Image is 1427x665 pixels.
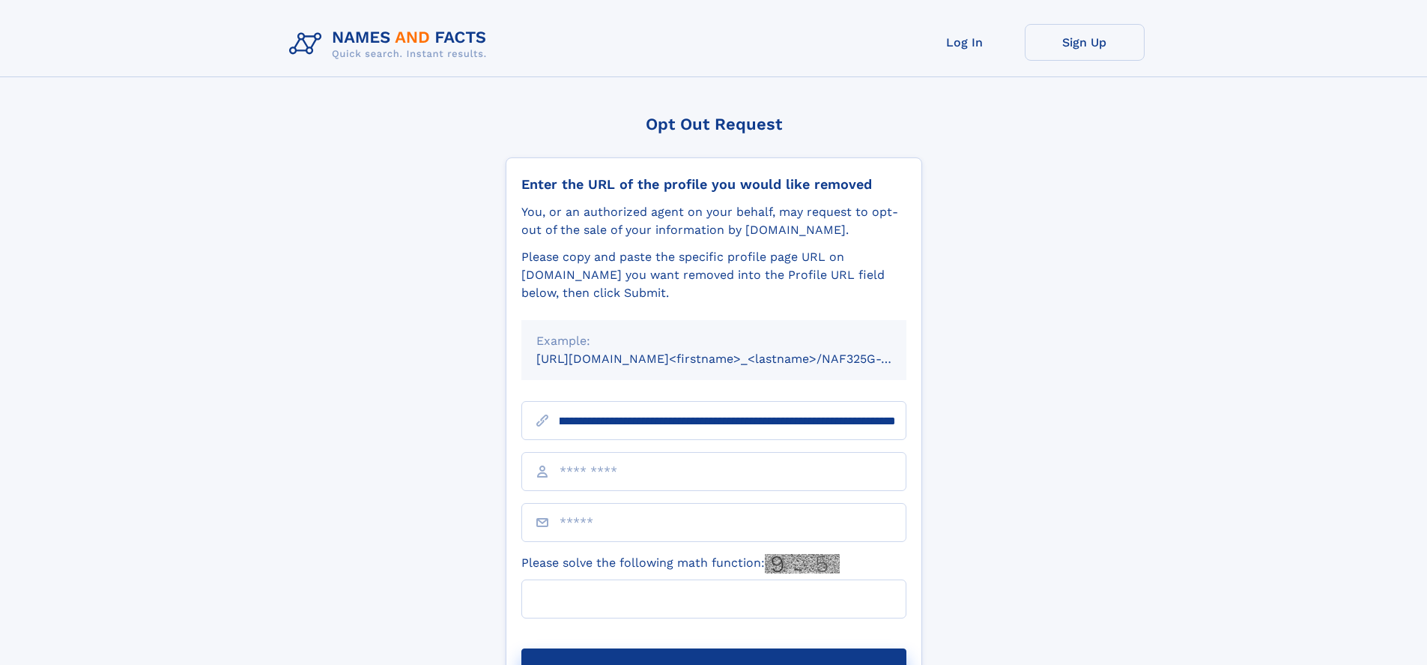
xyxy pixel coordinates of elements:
[521,554,840,574] label: Please solve the following math function:
[521,248,906,302] div: Please copy and paste the specific profile page URL on [DOMAIN_NAME] you want removed into the Pr...
[905,24,1025,61] a: Log In
[521,203,906,239] div: You, or an authorized agent on your behalf, may request to opt-out of the sale of your informatio...
[521,176,906,193] div: Enter the URL of the profile you would like removed
[283,24,499,64] img: Logo Names and Facts
[536,332,891,350] div: Example:
[1025,24,1145,61] a: Sign Up
[506,115,922,133] div: Opt Out Request
[536,352,935,366] small: [URL][DOMAIN_NAME]<firstname>_<lastname>/NAF325G-xxxxxxxx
